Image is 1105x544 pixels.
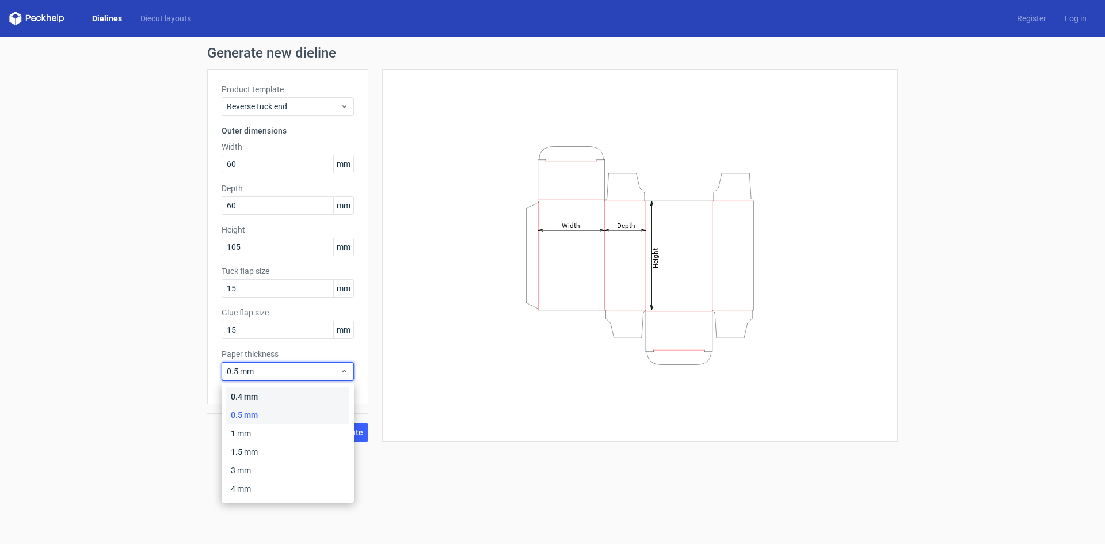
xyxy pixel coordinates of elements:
[222,182,354,194] label: Depth
[222,125,354,136] h3: Outer dimensions
[333,197,353,214] span: mm
[222,348,354,360] label: Paper thickness
[226,406,349,424] div: 0.5 mm
[562,221,580,229] tspan: Width
[1008,13,1056,24] a: Register
[222,307,354,318] label: Glue flap size
[131,13,200,24] a: Diecut layouts
[222,83,354,95] label: Product template
[226,424,349,443] div: 1 mm
[333,321,353,338] span: mm
[1056,13,1096,24] a: Log in
[222,224,354,235] label: Height
[227,366,340,377] span: 0.5 mm
[227,101,340,112] span: Reverse tuck end
[83,13,131,24] a: Dielines
[222,141,354,153] label: Width
[651,248,660,268] tspan: Height
[333,280,353,297] span: mm
[226,387,349,406] div: 0.4 mm
[226,480,349,498] div: 4 mm
[333,238,353,256] span: mm
[226,461,349,480] div: 3 mm
[222,265,354,277] label: Tuck flap size
[226,443,349,461] div: 1.5 mm
[333,155,353,173] span: mm
[617,221,635,229] tspan: Depth
[207,46,898,60] h1: Generate new dieline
